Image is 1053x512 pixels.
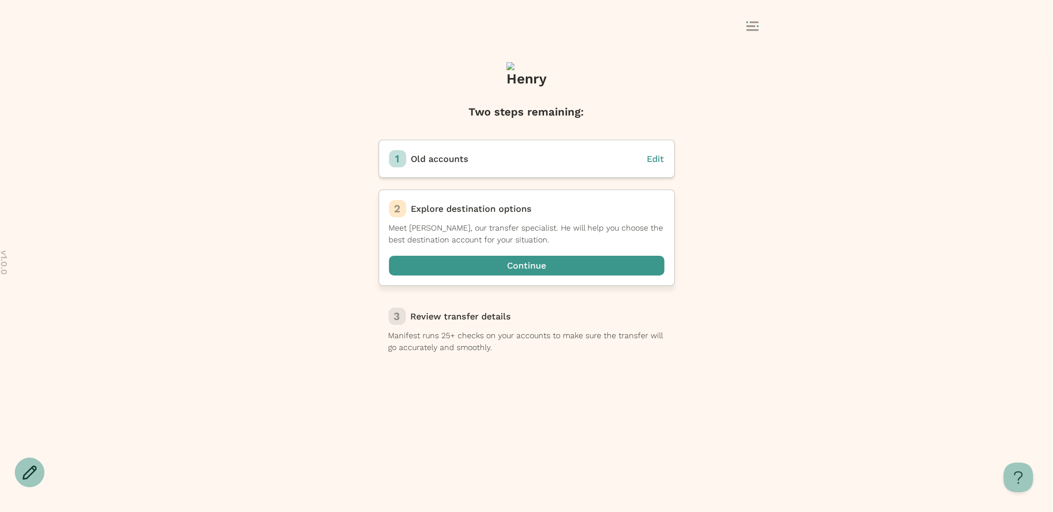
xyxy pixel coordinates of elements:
p: 1 [395,151,400,167]
iframe: Toggle Customer Support [1004,463,1033,492]
button: Continue [389,256,664,276]
p: Meet [PERSON_NAME], our transfer specialist. He will help you choose the best destination account... [389,222,664,246]
p: Manifest runs 25+ checks on your accounts to make sure the transfer will go accurately and smoothly. [389,330,665,354]
span: Edit [647,154,664,164]
span: Old accounts [411,154,469,164]
span: Review transfer details [411,311,511,321]
span: Explore destination options [411,203,532,214]
img: Henry [507,62,546,99]
p: 3 [394,309,400,324]
h1: Two steps remaining: [469,104,585,120]
p: 2 [394,201,401,217]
